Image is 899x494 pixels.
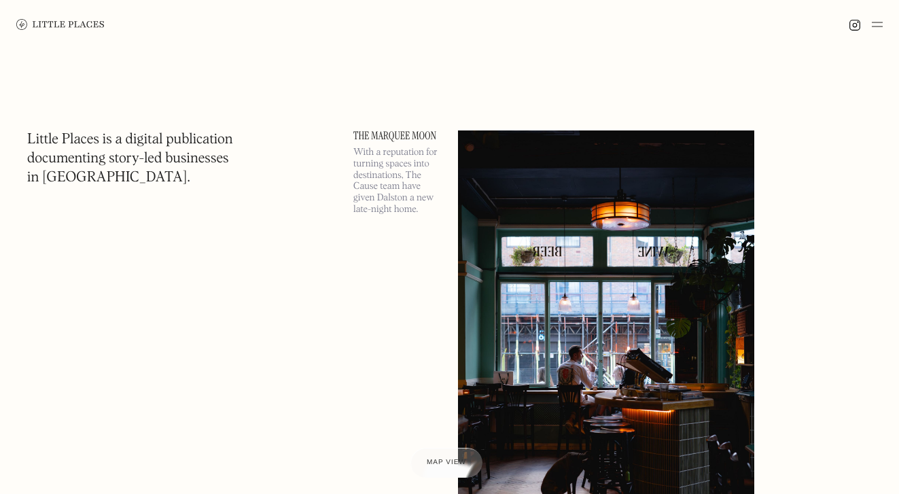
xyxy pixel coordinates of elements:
span: Map view [427,459,466,466]
p: With a reputation for turning spaces into destinations, The Cause team have given Dalston a new l... [353,147,442,215]
a: Map view [410,448,482,478]
a: The Marquee Moon [353,130,442,141]
h1: Little Places is a digital publication documenting story-led businesses in [GEOGRAPHIC_DATA]. [27,130,233,188]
